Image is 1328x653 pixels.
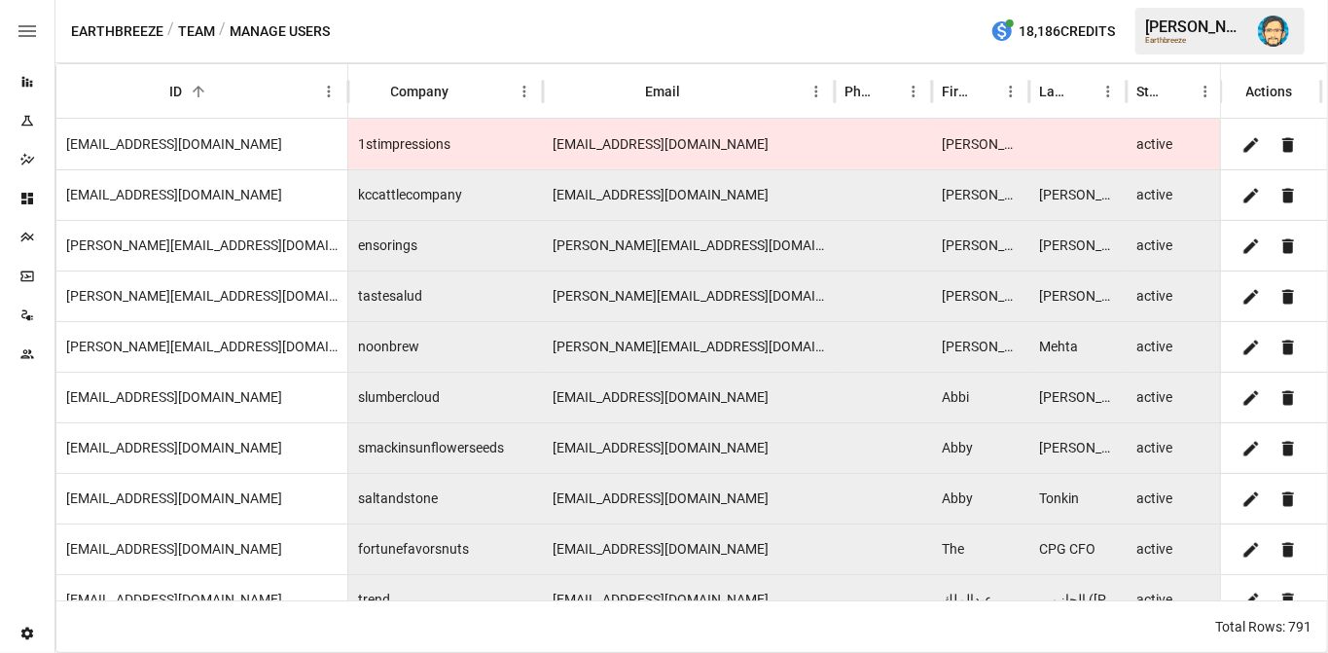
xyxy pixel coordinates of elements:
button: Dana Basken [1246,4,1301,58]
div: aashay@moonbrew.co [56,321,348,372]
div: Email [646,84,681,99]
button: Delete [1274,383,1303,413]
button: Company column menu [511,78,538,105]
button: Edit [1237,333,1266,362]
button: Sort [970,78,997,105]
button: Delete [1274,586,1303,615]
div: ‫عبدالملك [932,574,1029,625]
button: 18,186Credits [983,14,1123,50]
div: Mehta [1029,321,1127,372]
div: ; [55,63,1328,653]
div: saltandstone [348,473,543,524]
button: Edit [1237,383,1266,413]
div: active [1127,119,1224,169]
button: Edit [1237,434,1266,463]
button: Delete [1274,181,1303,210]
div: Garrett [932,169,1029,220]
button: Edit [1237,586,1266,615]
div: fortunefavorsnuts [348,524,543,574]
div: ensorings [348,220,543,271]
div: abbyjune@thecpgcfo.com [56,524,348,574]
div: The [932,524,1029,574]
div: Company [391,84,449,99]
div: Quentin [932,119,1029,169]
button: ID column menu [315,78,342,105]
div: active [1127,574,1224,625]
div: Phone [844,84,871,99]
button: Edit [1237,535,1266,564]
div: First Name [942,84,968,99]
button: Sort [185,78,212,105]
div: Last Name [1039,84,1065,99]
button: Delete [1274,333,1303,362]
div: 6dollarmedia@gmail.com [56,169,348,220]
div: active [1127,220,1224,271]
div: abbi@slumbercloud.com [56,372,348,422]
div: / [219,19,226,44]
div: CPG CFO [1029,524,1127,574]
button: Delete [1274,130,1303,160]
div: abdulmalik@trenddc.com [56,574,348,625]
div: active [1127,321,1224,372]
div: Aashay [932,321,1029,372]
div: Mullennix [1029,169,1127,220]
button: First Name column menu [997,78,1024,105]
div: active [1127,271,1224,321]
button: Email column menu [803,78,830,105]
div: Abby [932,422,1029,473]
div: abby@assembledbrands.com [56,422,348,473]
div: aaron@tastesalud.com [56,271,348,321]
div: active [1127,473,1224,524]
div: abbi@slumbercloud.com [543,372,835,422]
img: Dana Basken [1258,16,1289,47]
div: [PERSON_NAME] [1145,18,1246,36]
div: 1stimpressions [348,119,543,169]
div: Jonathan [1029,422,1127,473]
button: Edit [1237,130,1266,160]
button: Delete [1274,535,1303,564]
div: trend [348,574,543,625]
div: Aaron [932,220,1029,271]
div: aashay@moonbrew.co [543,321,835,372]
button: Sort [873,78,900,105]
button: Edit [1237,485,1266,514]
div: kccattlecompany [348,169,543,220]
div: slumbercloud [348,372,543,422]
button: Delete [1274,434,1303,463]
div: / [167,19,174,44]
button: Sort [451,78,479,105]
button: Delete [1274,282,1303,311]
div: aaron@tastesalud.com [543,271,835,321]
div: Dalley [1029,220,1127,271]
div: active [1127,422,1224,473]
div: active [1127,372,1224,422]
div: smackinsunflowerseeds [348,422,543,473]
div: noonbrew [348,321,543,372]
span: 18,186 Credits [1019,19,1115,44]
button: Sort [1165,78,1192,105]
div: Status [1136,84,1163,99]
div: active [1127,524,1224,574]
button: Last Name column menu [1095,78,1122,105]
div: Earthbreeze [1145,36,1246,45]
button: Phone column menu [900,78,927,105]
div: Tonkin [1029,473,1127,524]
button: Sort [683,78,710,105]
div: 6dollarmedia@gmail.com [543,169,835,220]
div: Abbi [932,372,1029,422]
button: Edit [1237,282,1266,311]
div: 1stimpressions24@gmail.com [56,119,348,169]
div: abby@assembledbrands.com [543,422,835,473]
button: Edit [1237,232,1266,261]
div: Actions [1246,84,1293,99]
button: Delete [1274,485,1303,514]
div: الحازمي (ابو سهل)‬‎ [1029,574,1127,625]
button: Sort [1067,78,1095,105]
div: aaron@ensorings.com [543,220,835,271]
div: tastesalud [348,271,543,321]
div: abbyjune@thecpgcfo.com [543,524,835,574]
button: Team [178,19,215,44]
div: active [1127,169,1224,220]
button: Earthbreeze [71,19,163,44]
